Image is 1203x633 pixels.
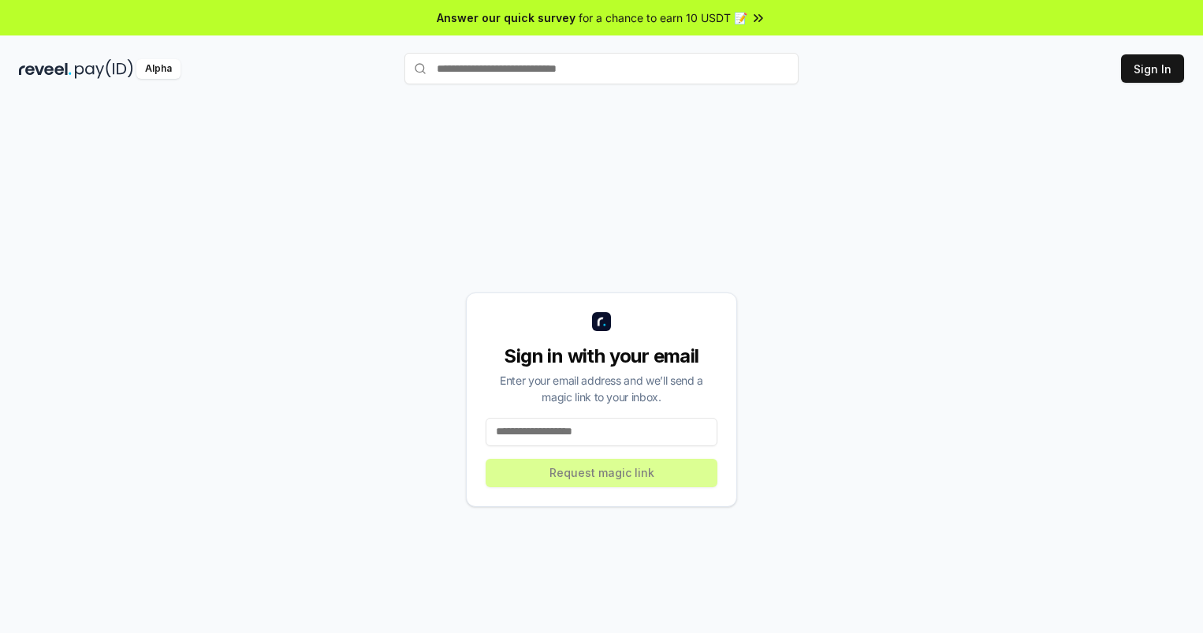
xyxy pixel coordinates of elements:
span: for a chance to earn 10 USDT 📝 [579,9,747,26]
img: pay_id [75,59,133,79]
button: Sign In [1121,54,1184,83]
div: Alpha [136,59,181,79]
img: logo_small [592,312,611,331]
img: reveel_dark [19,59,72,79]
div: Sign in with your email [486,344,717,369]
span: Answer our quick survey [437,9,575,26]
div: Enter your email address and we’ll send a magic link to your inbox. [486,372,717,405]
